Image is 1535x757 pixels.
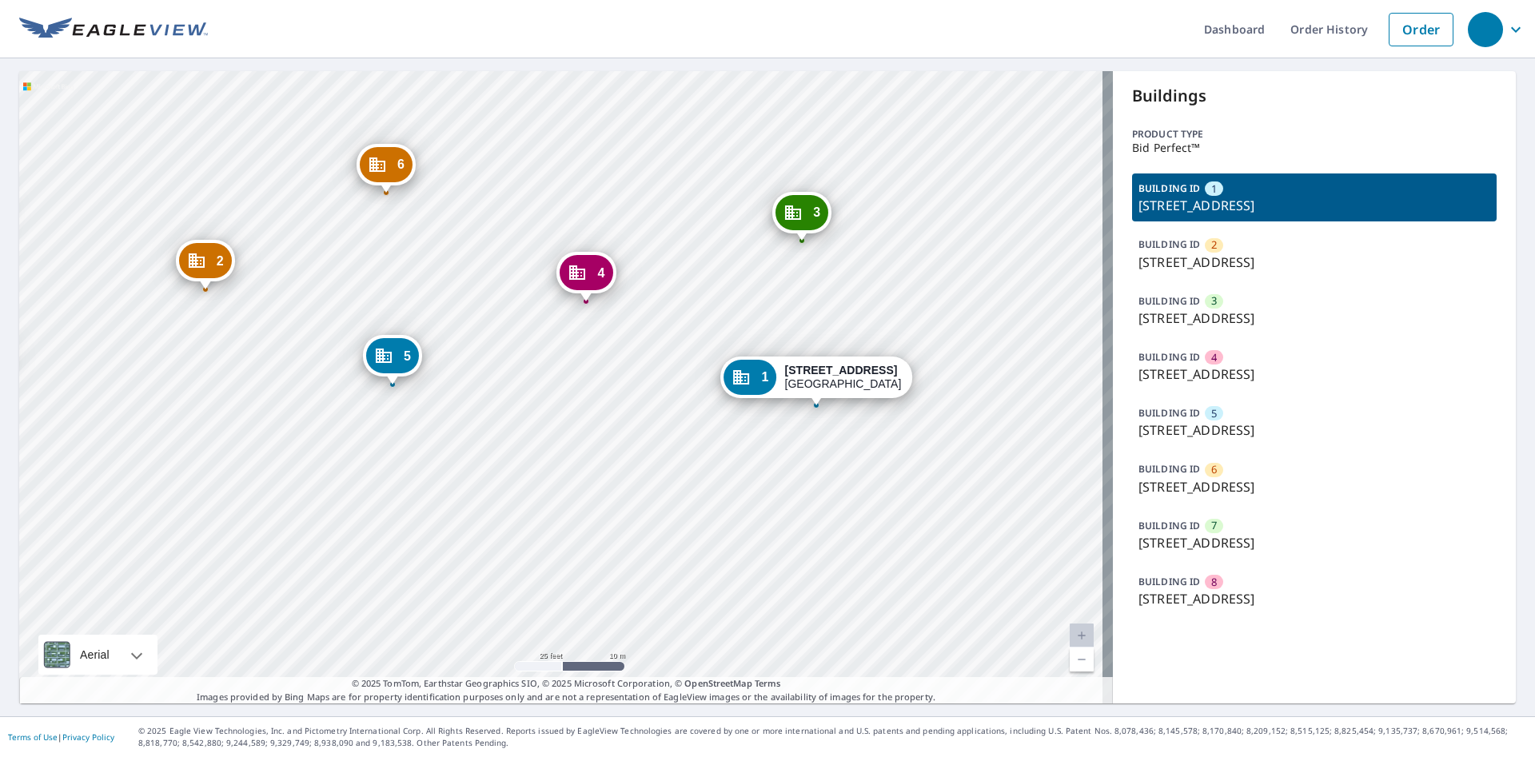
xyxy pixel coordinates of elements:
[1211,237,1217,253] span: 2
[1211,406,1217,421] span: 5
[755,677,781,689] a: Terms
[1389,13,1453,46] a: Order
[684,677,752,689] a: OpenStreetMap
[176,240,235,289] div: Dropped pin, building 2, Commercial property, 10202 Challenger 7 Drive Jacinto City, TX 77029
[217,255,224,267] span: 2
[1138,196,1490,215] p: [STREET_ADDRESS]
[1211,575,1217,590] span: 8
[721,357,913,406] div: Dropped pin, building 1, Commercial property, 10202 Challenger 7 Drive Jacinto City, TX 77029
[8,731,58,743] a: Terms of Use
[1211,518,1217,533] span: 7
[772,192,831,241] div: Dropped pin, building 3, Commercial property, 10202 Challenger 7 Drive Jacinto City, TX 77029
[1070,647,1094,671] a: Current Level 20, Zoom Out
[1138,294,1200,308] p: BUILDING ID
[1138,420,1490,440] p: [STREET_ADDRESS]
[785,364,898,377] strong: [STREET_ADDRESS]
[138,725,1527,749] p: © 2025 Eagle View Technologies, Inc. and Pictometry International Corp. All Rights Reserved. Repo...
[397,158,405,170] span: 6
[1138,575,1200,588] p: BUILDING ID
[19,18,208,42] img: EV Logo
[75,635,114,675] div: Aerial
[1138,365,1490,384] p: [STREET_ADDRESS]
[762,371,769,383] span: 1
[1138,181,1200,195] p: BUILDING ID
[597,267,604,279] span: 4
[62,731,114,743] a: Privacy Policy
[357,144,416,193] div: Dropped pin, building 6, Commercial property, 10202 Challenger 7 Drive Jacinto City, TX 77029
[363,335,422,384] div: Dropped pin, building 5, Commercial property, 10202 Challenger 7 Drive Jacinto City, TX 77029
[1211,462,1217,477] span: 6
[1132,84,1497,108] p: Buildings
[404,350,411,362] span: 5
[1138,589,1490,608] p: [STREET_ADDRESS]
[813,206,820,218] span: 3
[785,364,902,391] div: [GEOGRAPHIC_DATA]
[1138,519,1200,532] p: BUILDING ID
[1138,406,1200,420] p: BUILDING ID
[556,252,616,301] div: Dropped pin, building 4, Commercial property, 10202 Challenger 7 Drive Jacinto City, TX 77029
[19,677,1113,703] p: Images provided by Bing Maps are for property identification purposes only and are not a represen...
[1138,350,1200,364] p: BUILDING ID
[1211,350,1217,365] span: 4
[1138,462,1200,476] p: BUILDING ID
[1132,141,1497,154] p: Bid Perfect™
[1132,127,1497,141] p: Product type
[8,732,114,742] p: |
[1211,293,1217,309] span: 3
[1070,624,1094,647] a: Current Level 20, Zoom In Disabled
[1138,477,1490,496] p: [STREET_ADDRESS]
[1138,253,1490,272] p: [STREET_ADDRESS]
[1138,237,1200,251] p: BUILDING ID
[352,677,781,691] span: © 2025 TomTom, Earthstar Geographics SIO, © 2025 Microsoft Corporation, ©
[1138,309,1490,328] p: [STREET_ADDRESS]
[1211,181,1217,197] span: 1
[1138,533,1490,552] p: [STREET_ADDRESS]
[38,635,157,675] div: Aerial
